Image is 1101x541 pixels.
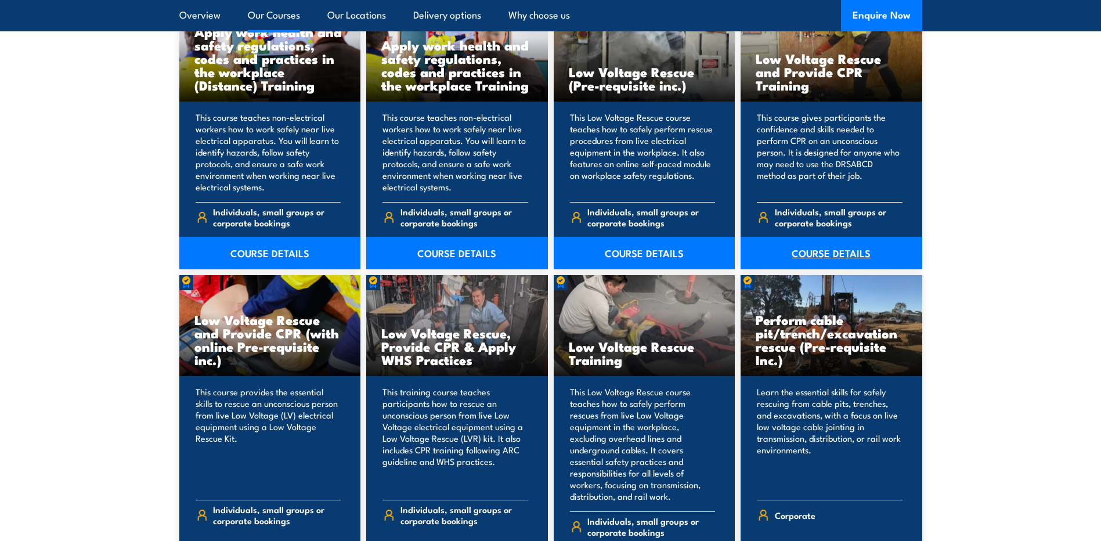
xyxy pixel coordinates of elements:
p: This course teaches non-electrical workers how to work safely near live electrical apparatus. You... [382,111,528,193]
a: COURSE DETAILS [554,237,735,269]
a: COURSE DETAILS [366,237,548,269]
h3: Low Voltage Rescue, Provide CPR & Apply WHS Practices [381,326,533,366]
h3: Low Voltage Rescue (Pre-requisite inc.) [569,65,720,92]
p: This training course teaches participants how to rescue an unconscious person from live Low Volta... [382,386,528,490]
a: COURSE DETAILS [741,237,922,269]
span: Individuals, small groups or corporate bookings [400,206,528,228]
p: This Low Voltage Rescue course teaches how to safely perform rescue procedures from live electric... [570,111,716,193]
p: This Low Voltage Rescue course teaches how to safely perform rescues from live Low Voltage equipm... [570,386,716,502]
span: Individuals, small groups or corporate bookings [400,504,528,526]
span: Individuals, small groups or corporate bookings [213,504,341,526]
h3: Low Voltage Rescue and Provide CPR Training [756,52,907,92]
span: Individuals, small groups or corporate bookings [213,206,341,228]
span: Individuals, small groups or corporate bookings [587,515,715,538]
p: This course gives participants the confidence and skills needed to perform CPR on an unconscious ... [757,111,903,193]
h3: Low Voltage Rescue Training [569,340,720,366]
h3: Perform cable pit/trench/excavation rescue (Pre-requisite Inc.) [756,313,907,366]
h3: Low Voltage Rescue and Provide CPR (with online Pre-requisite inc.) [194,313,346,366]
h3: Apply work health and safety regulations, codes and practices in the workplace (Distance) Training [194,25,346,92]
h3: Apply work health and safety regulations, codes and practices in the workplace Training [381,38,533,92]
span: Individuals, small groups or corporate bookings [587,206,715,228]
span: Corporate [775,506,815,524]
p: This course teaches non-electrical workers how to work safely near live electrical apparatus. You... [196,111,341,193]
p: This course provides the essential skills to rescue an unconscious person from live Low Voltage (... [196,386,341,490]
a: COURSE DETAILS [179,237,361,269]
p: Learn the essential skills for safely rescuing from cable pits, trenches, and excavations, with a... [757,386,903,490]
span: Individuals, small groups or corporate bookings [775,206,903,228]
